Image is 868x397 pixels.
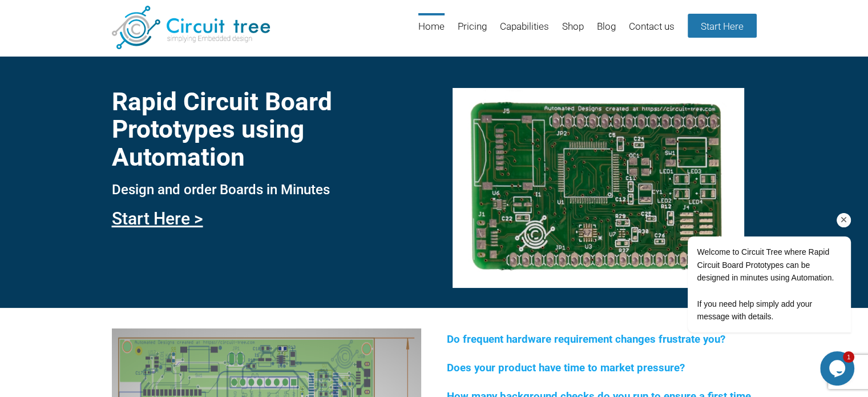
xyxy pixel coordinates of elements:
[112,208,203,228] a: Start Here >
[447,362,685,374] span: Does your product have time to market pressure?
[597,13,616,50] a: Blog
[500,13,549,50] a: Capabilities
[820,351,857,386] iframe: chat widget
[112,182,421,197] h3: Design and order Boards in Minutes
[651,133,857,346] iframe: chat widget
[562,13,584,50] a: Shop
[418,13,445,50] a: Home
[112,6,270,49] img: Circuit Tree
[688,14,757,38] a: Start Here
[629,13,675,50] a: Contact us
[458,13,487,50] a: Pricing
[112,88,421,171] h1: Rapid Circuit Board Prototypes using Automation
[447,333,725,346] span: Do frequent hardware requirement changes frustrate you?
